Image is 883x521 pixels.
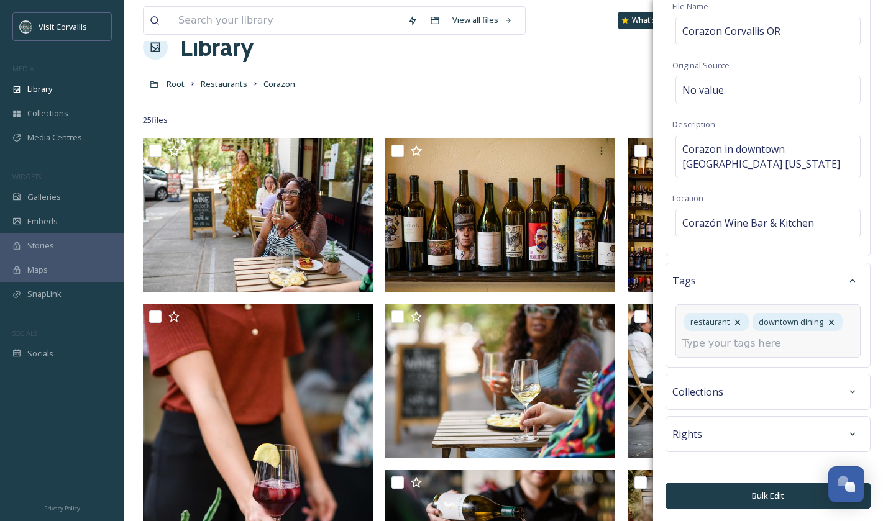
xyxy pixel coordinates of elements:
[27,264,48,276] span: Maps
[12,172,41,181] span: WIDGETS
[682,336,807,351] input: Type your tags here
[27,132,82,143] span: Media Centres
[672,193,703,204] span: Location
[446,8,519,32] a: View all files
[385,304,615,458] img: Corazon Corvallis Oregon (20).jpg
[143,138,373,292] img: Corazon Corvallis Oregon (24).jpg
[672,60,730,71] span: Original Source
[27,191,61,203] span: Galleries
[672,1,708,12] span: File Name
[263,78,295,89] span: Corazon
[682,215,814,230] span: Corazón Wine Bar & Kitchen
[27,288,62,300] span: SnapLink
[682,83,726,97] span: No value.
[690,316,730,328] span: restaurant
[263,76,295,91] a: Corazon
[27,215,58,227] span: Embeds
[27,240,54,251] span: Stories
[201,78,247,89] span: Restaurants
[27,107,68,119] span: Collections
[682,142,854,171] span: Corazon in downtown [GEOGRAPHIC_DATA] [US_STATE]
[759,316,823,328] span: downtown dining
[44,500,80,515] a: Privacy Policy
[628,138,858,292] img: Corazon Corvallis Oregon (22).jpg
[143,114,168,126] span: 25 file s
[666,483,871,509] button: Bulk Edit
[39,21,87,32] span: Visit Corvallis
[172,7,401,34] input: Search your library
[672,384,723,399] span: Collections
[618,12,680,29] a: What's New
[44,504,80,512] span: Privacy Policy
[385,138,615,292] img: Corazon Corvallis Oregon (23).jpg
[628,304,858,458] img: Corazon Corvallis Oregon (19).jpg
[20,20,32,33] img: visit-corvallis-badge-dark-blue-orange%281%29.png
[672,273,696,288] span: Tags
[682,24,780,39] span: Corazon Corvallis OR
[167,76,185,91] a: Root
[180,29,254,66] a: Library
[828,466,864,502] button: Open Chat
[167,78,185,89] span: Root
[27,83,52,95] span: Library
[12,328,37,338] span: SOCIALS
[201,76,247,91] a: Restaurants
[12,64,34,73] span: MEDIA
[27,348,53,360] span: Socials
[672,119,715,130] span: Description
[672,427,702,442] span: Rights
